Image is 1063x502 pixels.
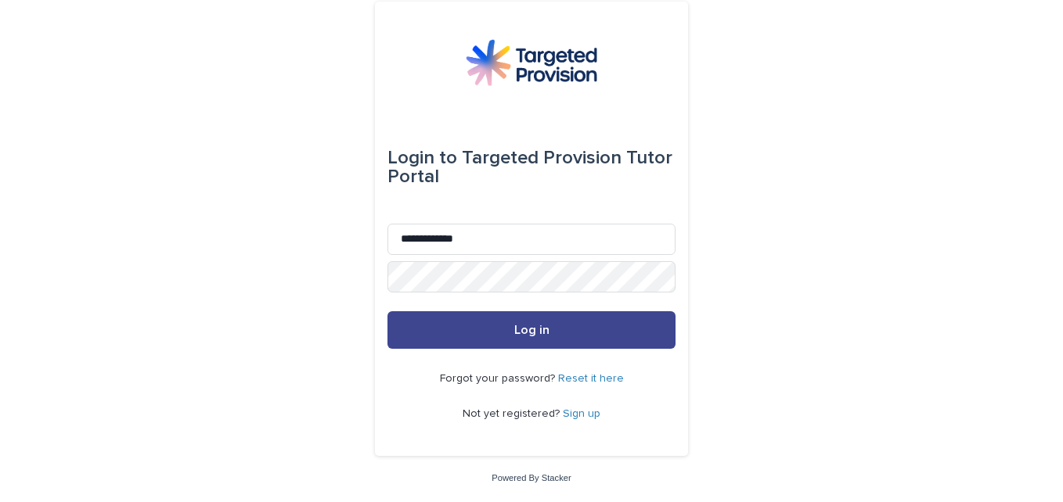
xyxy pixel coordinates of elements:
a: Reset it here [558,373,624,384]
span: Log in [514,324,550,336]
a: Sign up [563,408,600,419]
span: Forgot your password? [440,373,558,384]
span: Login to [387,149,457,167]
span: Not yet registered? [463,408,563,419]
img: M5nRWzHhSzIhMunXDL62 [466,39,597,86]
a: Powered By Stacker [492,473,571,482]
button: Log in [387,311,676,349]
div: Targeted Provision Tutor Portal [387,136,676,199]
